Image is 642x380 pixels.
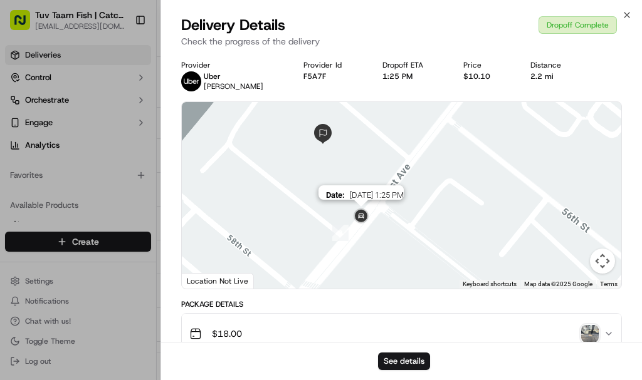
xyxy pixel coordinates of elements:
[181,299,622,309] div: Package Details
[600,280,618,287] a: Terms (opens in new tab)
[382,71,443,81] div: 1:25 PM
[13,50,228,70] p: Welcome 👋
[185,272,226,289] a: Open this area in Google Maps (opens a new window)
[303,71,326,81] button: F5A7F
[212,327,242,340] span: $18.00
[204,81,263,91] span: [PERSON_NAME]
[125,212,152,222] span: Pylon
[106,183,116,193] div: 💻
[182,314,621,354] button: $18.00photo_proof_of_delivery image
[303,60,362,70] div: Provider Id
[118,182,201,194] span: API Documentation
[8,177,101,199] a: 📗Knowledge Base
[382,60,443,70] div: Dropoff ETA
[181,60,283,70] div: Provider
[213,123,228,138] button: Start new chat
[185,272,226,289] img: Google
[378,352,430,370] button: See details
[181,15,285,35] span: Delivery Details
[43,132,159,142] div: We're available if you need us!
[463,60,510,70] div: Price
[101,177,206,199] a: 💻API Documentation
[350,190,404,200] span: [DATE] 1:25 PM
[33,81,226,94] input: Got a question? Start typing here...
[524,280,592,287] span: Map data ©2025 Google
[13,13,38,38] img: Nash
[13,120,35,142] img: 1736555255976-a54dd68f-1ca7-489b-9aae-adbdc363a1c4
[181,71,201,91] img: uber-new-logo.jpeg
[463,280,517,289] button: Keyboard shortcuts
[327,220,354,246] div: 9
[204,71,263,81] p: Uber
[530,60,581,70] div: Distance
[25,182,96,194] span: Knowledge Base
[326,190,345,200] span: Date :
[13,183,23,193] div: 📗
[88,212,152,222] a: Powered byPylon
[530,71,581,81] div: 2.2 mi
[581,325,599,342] img: photo_proof_of_delivery image
[463,71,510,81] div: $10.10
[182,273,254,289] div: Location Not Live
[43,120,206,132] div: Start new chat
[590,249,615,274] button: Map camera controls
[181,35,622,48] p: Check the progress of the delivery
